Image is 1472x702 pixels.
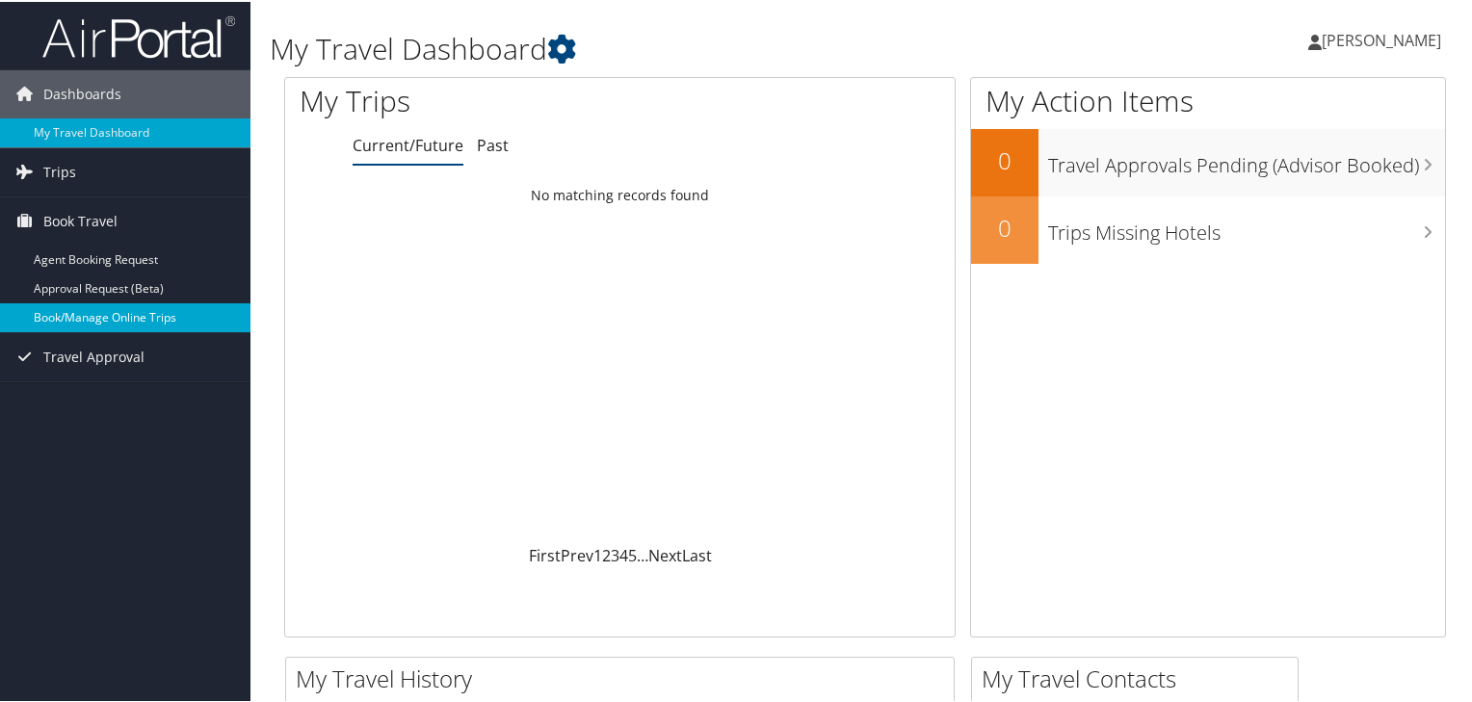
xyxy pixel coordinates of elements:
[42,13,235,58] img: airportal-logo.png
[43,146,76,195] span: Trips
[561,543,593,564] a: Prev
[971,195,1445,262] a: 0Trips Missing Hotels
[285,176,955,211] td: No matching records found
[628,543,637,564] a: 5
[971,143,1038,175] h2: 0
[982,661,1298,693] h2: My Travel Contacts
[43,331,145,379] span: Travel Approval
[43,195,118,244] span: Book Travel
[619,543,628,564] a: 4
[1048,141,1445,177] h3: Travel Approvals Pending (Advisor Booked)
[971,127,1445,195] a: 0Travel Approvals Pending (Advisor Booked)
[971,210,1038,243] h2: 0
[43,68,121,117] span: Dashboards
[1322,28,1441,49] span: [PERSON_NAME]
[1308,10,1460,67] a: [PERSON_NAME]
[1048,208,1445,245] h3: Trips Missing Hotels
[529,543,561,564] a: First
[971,79,1445,119] h1: My Action Items
[300,79,662,119] h1: My Trips
[353,133,463,154] a: Current/Future
[648,543,682,564] a: Next
[611,543,619,564] a: 3
[296,661,954,693] h2: My Travel History
[593,543,602,564] a: 1
[602,543,611,564] a: 2
[270,27,1064,67] h1: My Travel Dashboard
[682,543,712,564] a: Last
[637,543,648,564] span: …
[477,133,509,154] a: Past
